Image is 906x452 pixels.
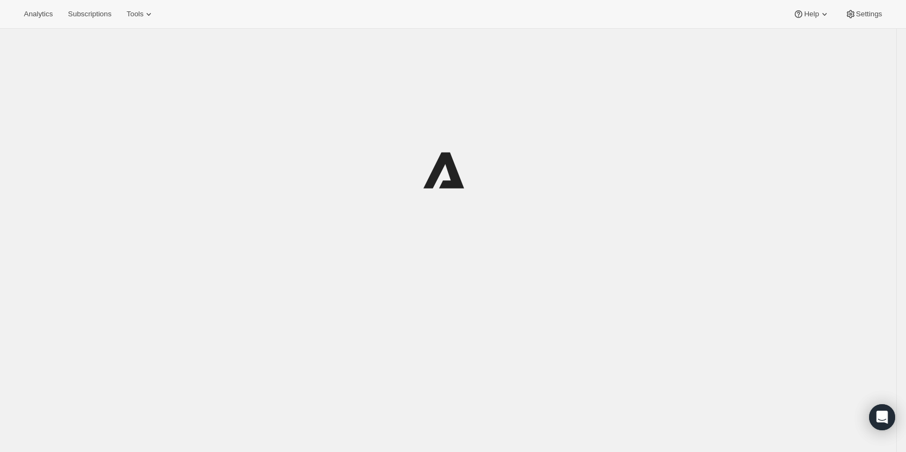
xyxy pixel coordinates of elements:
[17,7,59,22] button: Analytics
[839,7,889,22] button: Settings
[24,10,53,18] span: Analytics
[856,10,882,18] span: Settings
[126,10,143,18] span: Tools
[869,404,895,430] div: Open Intercom Messenger
[61,7,118,22] button: Subscriptions
[68,10,111,18] span: Subscriptions
[804,10,819,18] span: Help
[787,7,836,22] button: Help
[120,7,161,22] button: Tools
